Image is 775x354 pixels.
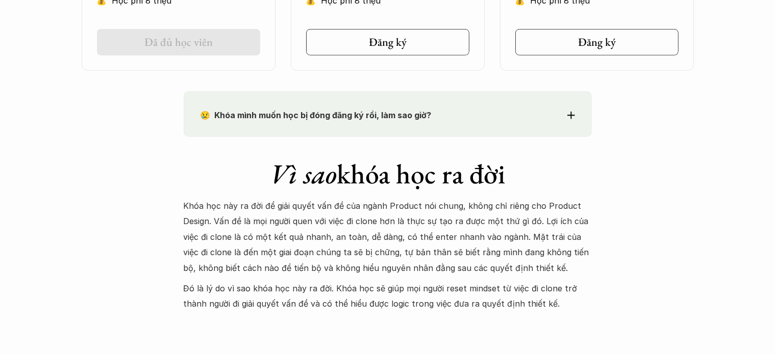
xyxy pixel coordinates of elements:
h5: Đã đủ học viên [144,36,213,49]
strong: 😢 Khóa mình muốn học bị đóng đăng ký rồi, làm sao giờ? [201,110,432,120]
h5: Đăng ký [578,36,616,49]
a: Đăng ký [515,29,679,56]
h5: Đăng ký [369,36,407,49]
h1: khóa học ra đời [184,157,592,190]
p: Đó là lý do vì sao khóa học này ra đời. Khóa học sẽ giúp mọi người reset mindset từ việc đi clone... [184,281,592,312]
p: Khóa học này ra đời để giải quyết vấn đề của ngành Product nói chung, không chỉ riêng cho Product... [184,198,592,276]
a: Đăng ký [306,29,469,56]
em: Vì sao [270,156,337,192]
